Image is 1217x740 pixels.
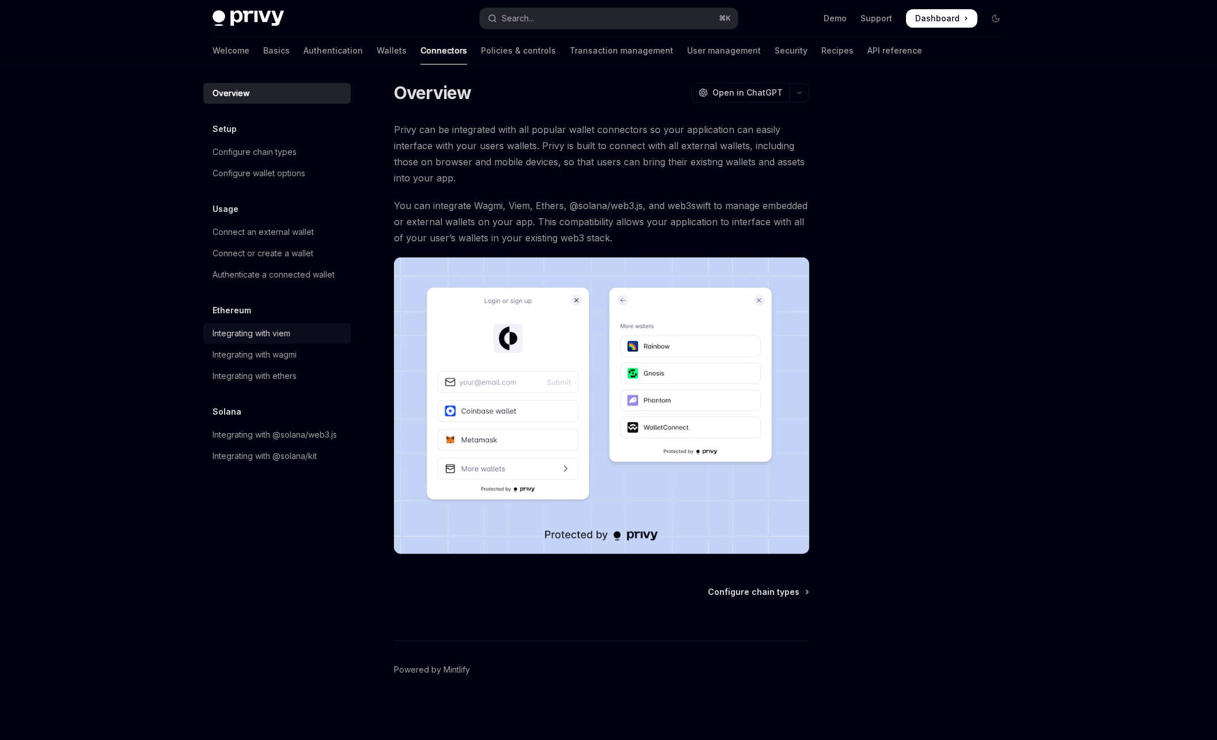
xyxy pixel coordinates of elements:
[867,37,922,64] a: API reference
[377,37,407,64] a: Wallets
[213,145,297,159] div: Configure chain types
[687,37,761,64] a: User management
[821,37,854,64] a: Recipes
[775,37,807,64] a: Security
[213,327,290,340] div: Integrating with viem
[213,10,284,26] img: dark logo
[502,12,534,25] div: Search...
[481,37,556,64] a: Policies & controls
[203,163,351,184] a: Configure wallet options
[708,586,808,598] a: Configure chain types
[213,202,238,216] h5: Usage
[394,257,809,554] img: Connectors3
[203,83,351,104] a: Overview
[213,37,249,64] a: Welcome
[203,264,351,285] a: Authenticate a connected wallet
[203,222,351,242] a: Connect an external wallet
[394,664,470,676] a: Powered by Mintlify
[394,122,809,186] span: Privy can be integrated with all popular wallet connectors so your application can easily interfa...
[213,428,337,442] div: Integrating with @solana/web3.js
[480,8,738,29] button: Open search
[203,366,351,386] a: Integrating with ethers
[213,405,241,419] h5: Solana
[394,198,809,246] span: You can integrate Wagmi, Viem, Ethers, @solana/web3.js, and web3swift to manage embedded or exter...
[203,243,351,264] a: Connect or create a wallet
[203,323,351,344] a: Integrating with viem
[213,348,297,362] div: Integrating with wagmi
[708,586,799,598] span: Configure chain types
[394,82,472,103] h1: Overview
[824,13,847,24] a: Demo
[213,166,305,180] div: Configure wallet options
[213,268,335,282] div: Authenticate a connected wallet
[263,37,290,64] a: Basics
[213,303,251,317] h5: Ethereum
[213,225,314,239] div: Connect an external wallet
[860,13,892,24] a: Support
[304,37,363,64] a: Authentication
[213,246,313,260] div: Connect or create a wallet
[691,83,790,103] button: Open in ChatGPT
[203,344,351,365] a: Integrating with wagmi
[213,86,249,100] div: Overview
[987,9,1005,28] button: Toggle dark mode
[203,142,351,162] a: Configure chain types
[915,13,960,24] span: Dashboard
[203,446,351,466] a: Integrating with @solana/kit
[213,122,237,136] h5: Setup
[719,14,731,23] span: ⌘ K
[570,37,673,64] a: Transaction management
[906,9,977,28] a: Dashboard
[712,87,783,98] span: Open in ChatGPT
[420,37,467,64] a: Connectors
[213,369,297,383] div: Integrating with ethers
[203,424,351,445] a: Integrating with @solana/web3.js
[213,449,317,463] div: Integrating with @solana/kit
